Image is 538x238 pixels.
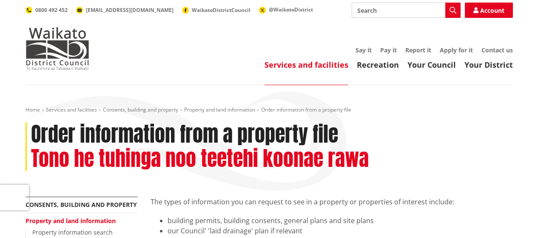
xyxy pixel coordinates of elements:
[182,6,250,14] a: WaikatoDistrictCouncil
[192,6,250,14] span: WaikatoDistrictCouncil
[76,6,174,14] a: [EMAIL_ADDRESS][DOMAIN_NAME]
[26,27,89,70] img: Waikato District Council - Te Kaunihera aa Takiwaa o Waikato
[26,106,513,114] nav: breadcrumb
[184,106,255,113] a: Property and land information
[356,46,372,54] a: Say it
[352,3,461,18] input: Search input
[86,6,174,14] span: [EMAIL_ADDRESS][DOMAIN_NAME]
[35,6,68,14] span: 0800 492 452
[151,197,513,207] p: The types of information you can request to see in a property or properties of interest include:
[380,46,397,54] a: Pay it
[32,228,113,236] a: Property information search
[168,226,513,236] li: our Council' 'laid drainage' plan if relevant
[26,6,68,14] a: 0800 492 452
[407,60,456,70] a: Your Council
[31,146,369,171] h2: Tono he tuhinga noo teetehi koonae rawa
[481,46,513,54] a: Contact us
[465,3,513,18] a: Account
[46,106,97,113] a: Services and facilities
[440,46,473,54] a: Apply for it
[26,201,137,209] a: Consents, building and property
[103,106,178,113] a: Consents, building and property
[269,6,313,13] span: @WaikatoDistrict
[31,122,338,147] h1: Order information from a property file
[405,46,431,54] a: Report it
[357,60,399,70] a: Recreation
[26,217,116,225] a: Property and land information
[261,106,351,113] span: Order information from a property file
[265,60,348,70] a: Services and facilities
[26,106,40,113] a: Home
[168,215,513,226] li: building permits, building consents, general plans and site plans
[259,6,313,13] a: @WaikatoDistrict
[464,60,513,70] a: Your District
